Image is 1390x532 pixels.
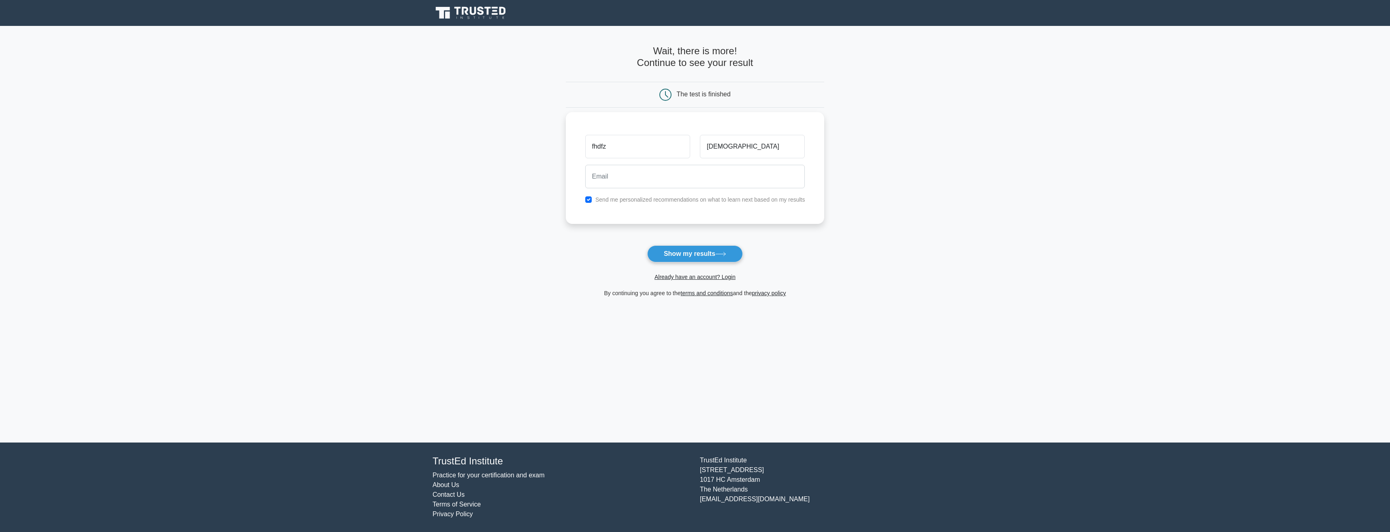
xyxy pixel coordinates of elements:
h4: TrustEd Institute [433,455,690,467]
h4: Wait, there is more! Continue to see your result [566,45,825,69]
a: terms and conditions [681,290,733,296]
a: Practice for your certification and exam [433,472,545,479]
button: Show my results [647,245,743,262]
input: Last name [700,135,805,158]
a: privacy policy [752,290,786,296]
div: TrustEd Institute [STREET_ADDRESS] 1017 HC Amsterdam The Netherlands [EMAIL_ADDRESS][DOMAIN_NAME] [695,455,962,519]
a: Terms of Service [433,501,481,508]
input: First name [585,135,690,158]
label: Send me personalized recommendations on what to learn next based on my results [595,196,805,203]
input: Email [585,165,805,188]
a: Already have an account? Login [654,274,736,280]
a: Contact Us [433,491,465,498]
div: The test is finished [677,91,731,98]
a: About Us [433,481,459,488]
div: By continuing you agree to the and the [561,288,829,298]
a: Privacy Policy [433,511,473,517]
